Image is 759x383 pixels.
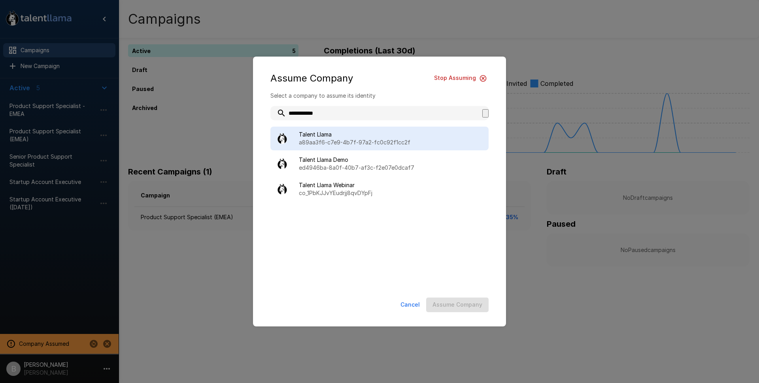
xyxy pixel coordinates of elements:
[397,298,423,312] button: Cancel
[277,184,288,195] img: llama_clean.png
[299,164,482,172] p: ed4946ba-8a0f-40b7-af3c-f2e07e0dcaf7
[270,152,489,176] div: Talent Llama Demoed4946ba-8a0f-40b7-af3c-f2e07e0dcaf7
[270,71,489,85] div: Assume Company
[431,71,489,85] button: Stop Assuming
[299,156,482,164] span: Talent Llama Demo
[277,158,288,169] img: llama_clean.png
[299,181,482,189] span: Talent Llama Webinar
[299,138,482,146] p: a89aa3f6-c7e9-4b7f-97a2-fc0c92f1cc2f
[270,127,489,150] div: Talent Llamaa89aa3f6-c7e9-4b7f-97a2-fc0c92f1cc2f
[277,133,288,144] img: llama_clean.png
[299,131,482,138] span: Talent Llama
[299,189,482,197] p: co_1PbKJJvYEudrjj8qvDYpFj
[270,92,489,100] p: Select a company to assume its identity
[270,177,489,201] div: Talent Llama Webinarco_1PbKJJvYEudrjj8qvDYpFj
